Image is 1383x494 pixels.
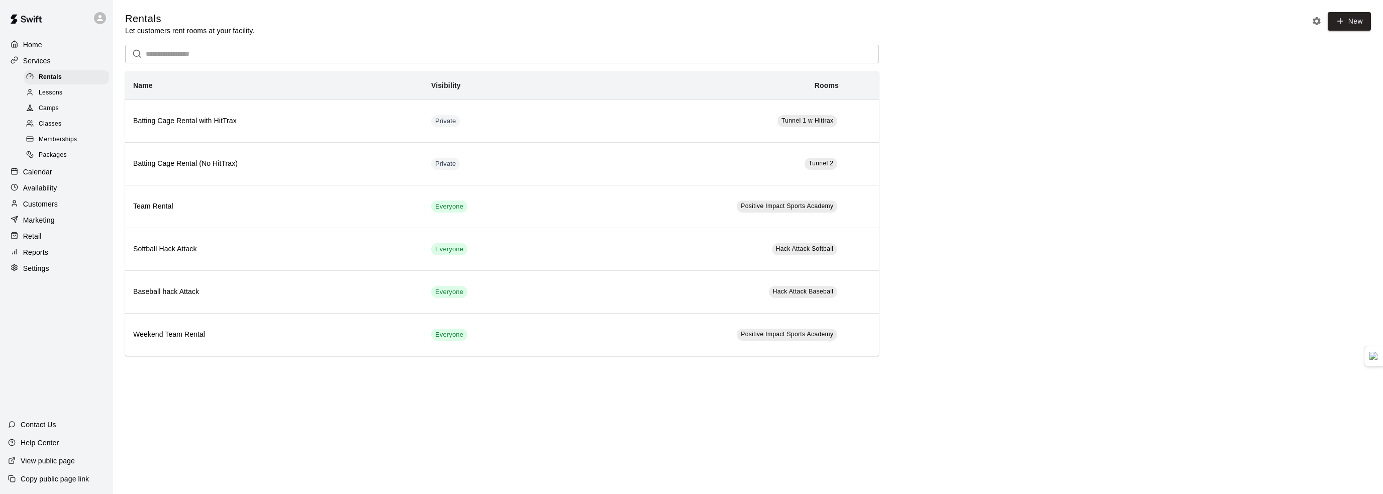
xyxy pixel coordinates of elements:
[21,420,56,430] p: Contact Us
[431,202,467,212] span: Everyone
[8,180,105,195] a: Availability
[23,56,51,66] p: Services
[23,263,49,273] p: Settings
[23,199,58,209] p: Customers
[39,150,67,160] span: Packages
[1309,14,1324,29] button: Rental settings
[8,229,105,244] a: Retail
[431,287,467,297] span: Everyone
[21,438,59,448] p: Help Center
[23,231,42,241] p: Retail
[776,245,834,252] span: Hack Attack Softball
[133,329,415,340] h6: Weekend Team Rental
[21,456,75,466] p: View public page
[431,81,461,89] b: Visibility
[125,12,254,26] h5: Rentals
[24,102,109,116] div: Camps
[24,70,109,84] div: Rentals
[125,71,879,356] table: simple table
[431,159,460,169] span: Private
[39,104,59,114] span: Camps
[133,286,415,298] h6: Baseball hack Attack
[24,117,109,131] div: Classes
[24,86,109,100] div: Lessons
[431,158,460,170] div: This service is hidden, and can only be accessed via a direct link
[431,245,467,254] span: Everyone
[24,101,113,117] a: Camps
[24,148,113,163] a: Packages
[431,330,467,340] span: Everyone
[24,117,113,132] a: Classes
[8,164,105,179] a: Calendar
[133,244,415,255] h6: Softball Hack Attack
[741,331,833,338] span: Positive Impact Sports Academy
[39,88,63,98] span: Lessons
[809,160,833,167] span: Tunnel 2
[23,167,52,177] p: Calendar
[431,115,460,127] div: This service is hidden, and can only be accessed via a direct link
[431,243,467,255] div: This service is visible to all of your customers
[133,81,153,89] b: Name
[773,288,834,295] span: Hack Attack Baseball
[39,135,77,145] span: Memberships
[23,40,42,50] p: Home
[8,196,105,212] a: Customers
[125,26,254,36] p: Let customers rent rooms at your facility.
[1328,12,1371,31] a: New
[1369,352,1378,361] img: Detect Auto
[23,247,48,257] p: Reports
[8,53,105,68] a: Services
[39,72,62,82] span: Rentals
[8,213,105,228] a: Marketing
[133,158,415,169] h6: Batting Cage Rental (No HitTrax)
[133,201,415,212] h6: Team Rental
[133,116,415,127] h6: Batting Cage Rental with HitTrax
[24,132,113,148] a: Memberships
[431,329,467,341] div: This service is visible to all of your customers
[431,286,467,298] div: This service is visible to all of your customers
[431,117,460,126] span: Private
[24,85,113,101] a: Lessons
[23,215,55,225] p: Marketing
[24,133,109,147] div: Memberships
[21,474,89,484] p: Copy public page link
[8,37,105,52] a: Home
[431,201,467,213] div: This service is visible to all of your customers
[8,261,105,276] a: Settings
[781,117,833,124] span: Tunnel 1 w Hittrax
[815,81,839,89] b: Rooms
[741,203,833,210] span: Positive Impact Sports Academy
[24,148,109,162] div: Packages
[23,183,57,193] p: Availability
[39,119,61,129] span: Classes
[24,69,113,85] a: Rentals
[8,245,105,260] a: Reports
